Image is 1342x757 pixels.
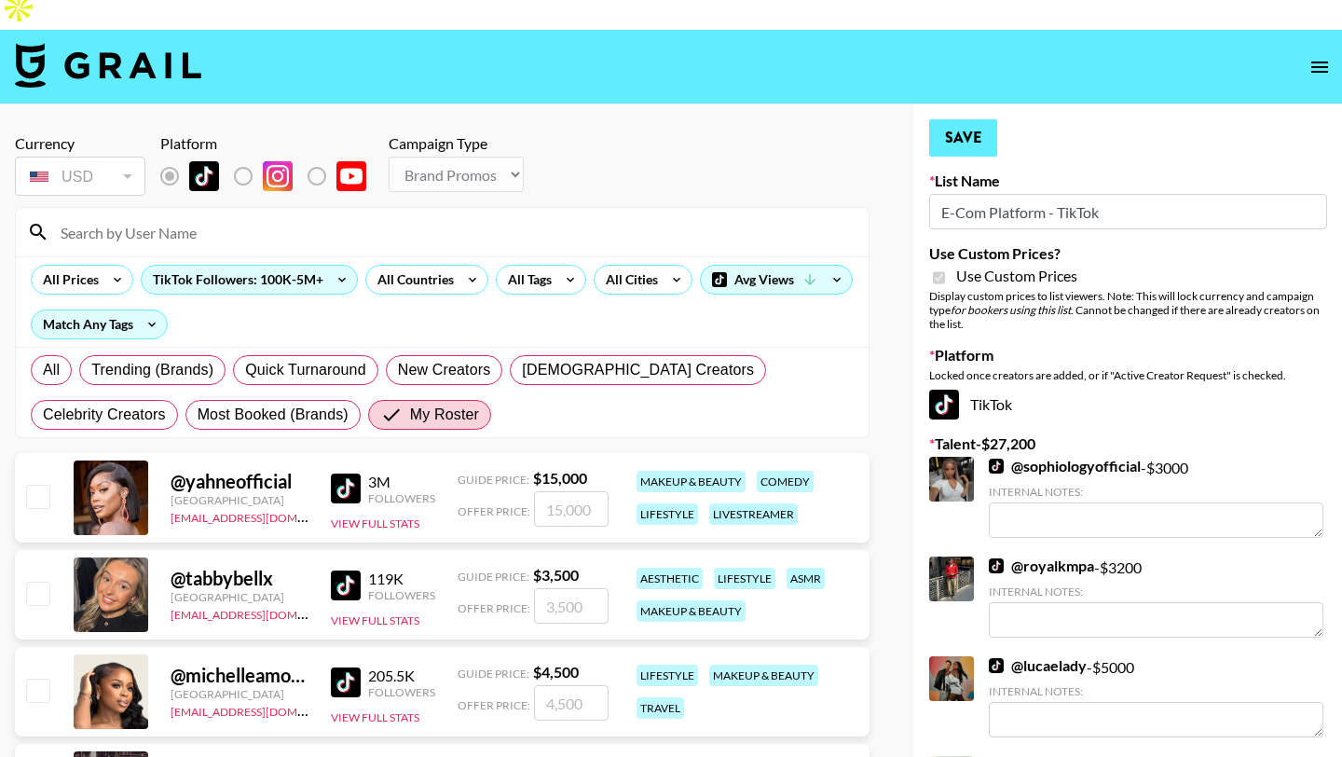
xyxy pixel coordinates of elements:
span: Offer Price: [458,601,530,615]
div: [GEOGRAPHIC_DATA] [171,590,308,604]
div: comedy [757,471,814,492]
div: lifestyle [637,665,698,686]
strong: $ 4,500 [533,663,579,681]
span: New Creators [398,359,491,381]
div: Locked once creators are added, or if "Active Creator Request" is checked. [929,368,1327,382]
div: All Prices [32,266,103,294]
img: Grail Talent [15,43,201,88]
div: USD [19,160,142,193]
a: @royalkmpa [989,557,1094,575]
a: [EMAIL_ADDRESS][DOMAIN_NAME] [171,604,358,622]
img: TikTok [929,390,959,420]
span: Guide Price: [458,570,529,584]
a: @sophiologyofficial [989,457,1141,475]
label: Platform [929,346,1327,365]
div: @ michelleamoree [171,664,308,687]
div: - $ 5000 [989,656,1323,737]
a: [EMAIL_ADDRESS][DOMAIN_NAME] [171,507,358,525]
div: TikTok Followers: 100K-5M+ [142,266,357,294]
span: Offer Price: [458,698,530,712]
div: - $ 3200 [989,557,1323,638]
span: Trending (Brands) [91,359,213,381]
div: Currency is locked to USD [15,153,145,200]
div: lifestyle [637,503,698,525]
span: Most Booked (Brands) [198,404,349,426]
label: Use Custom Prices? [929,244,1327,263]
input: 3,500 [534,588,609,624]
div: Followers [368,685,435,699]
div: aesthetic [637,568,703,589]
span: My Roster [410,404,479,426]
div: Internal Notes: [989,684,1323,698]
img: TikTok [189,161,219,191]
div: Display custom prices to list viewers. Note: This will lock currency and campaign type . Cannot b... [929,289,1327,331]
a: @lucaelady [989,656,1087,675]
input: 4,500 [534,685,609,721]
span: Guide Price: [458,667,529,681]
div: makeup & beauty [637,600,746,622]
span: Quick Turnaround [245,359,366,381]
div: All Tags [497,266,555,294]
div: TikTok [929,390,1327,420]
input: Search by User Name [49,217,857,247]
div: Internal Notes: [989,485,1323,499]
div: - $ 3000 [989,457,1323,538]
button: View Full Stats [331,516,419,530]
div: asmr [787,568,825,589]
div: travel [637,697,684,719]
div: Match Any Tags [32,310,167,338]
div: List locked to TikTok. [160,157,381,196]
span: Use Custom Prices [956,267,1077,285]
div: All Countries [366,266,458,294]
span: All [43,359,60,381]
span: Offer Price: [458,504,530,518]
button: View Full Stats [331,613,419,627]
span: Guide Price: [458,473,529,487]
input: 15,000 [534,491,609,527]
img: TikTok [989,558,1004,573]
img: Instagram [263,161,293,191]
div: makeup & beauty [709,665,818,686]
div: 205.5K [368,667,435,685]
div: Avg Views [701,266,852,294]
span: [DEMOGRAPHIC_DATA] Creators [522,359,754,381]
button: View Full Stats [331,710,419,724]
div: [GEOGRAPHIC_DATA] [171,687,308,701]
div: 3M [368,473,435,491]
div: [GEOGRAPHIC_DATA] [171,493,308,507]
div: @ tabbybellx [171,567,308,590]
div: Platform [160,134,381,153]
img: TikTok [331,571,361,600]
div: livestreamer [709,503,798,525]
img: TikTok [989,459,1004,474]
div: Currency [15,134,145,153]
div: Internal Notes: [989,585,1323,599]
a: [EMAIL_ADDRESS][DOMAIN_NAME] [171,701,358,719]
img: TikTok [989,658,1004,673]
em: for bookers using this list [951,303,1071,317]
img: YouTube [336,161,366,191]
label: Talent - $ 27,200 [929,434,1327,453]
label: List Name [929,172,1327,190]
img: TikTok [331,474,361,503]
strong: $ 15,000 [533,469,587,487]
strong: $ 3,500 [533,566,579,584]
div: makeup & beauty [637,471,746,492]
div: 119K [368,570,435,588]
span: Celebrity Creators [43,404,166,426]
div: Followers [368,491,435,505]
button: open drawer [1301,48,1338,86]
div: All Cities [595,266,662,294]
div: lifestyle [714,568,775,589]
img: TikTok [331,668,361,697]
div: Followers [368,588,435,602]
div: @ yahneofficial [171,470,308,493]
button: Save [929,119,997,157]
div: Campaign Type [389,134,524,153]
